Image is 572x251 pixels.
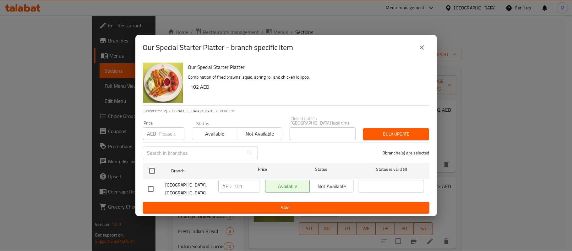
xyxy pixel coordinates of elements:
h6: 102 AED [191,82,424,91]
span: Branch [171,167,237,175]
p: Current time in [GEOGRAPHIC_DATA] is [DATE] 2:38:00 PM [143,108,429,114]
input: Please enter price [159,127,184,140]
input: Search in branches [143,147,243,159]
p: 0 branche(s) are selected [383,150,429,156]
h6: Our Special Starter Platter [188,63,424,71]
p: Combination of fried prawns, squid, spring roll and chicken lollipop. [188,73,424,81]
span: [GEOGRAPHIC_DATA], [GEOGRAPHIC_DATA] [166,181,213,197]
input: Please enter price [234,180,260,192]
button: Available [192,127,237,140]
p: AED [223,182,232,190]
p: AED [147,130,156,137]
button: Bulk update [363,128,429,140]
button: close [414,40,429,55]
span: Save [148,204,424,212]
h2: Our Special Starter Platter - branch specific item [143,42,293,53]
button: Not available [237,127,282,140]
img: Our Special Starter Platter [143,63,183,103]
span: Status is valid till [359,165,424,173]
span: Not available [240,129,280,138]
span: Status [288,165,354,173]
button: Save [143,202,429,214]
span: Bulk update [368,130,424,138]
span: Price [242,165,283,173]
span: Available [195,129,235,138]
